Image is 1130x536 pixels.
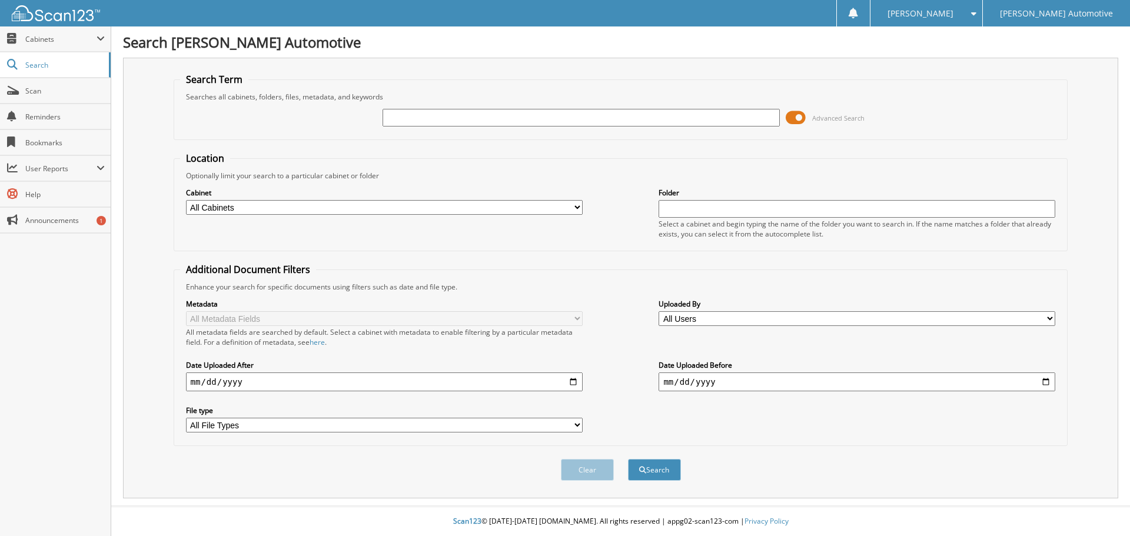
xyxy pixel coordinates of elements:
legend: Search Term [180,73,248,86]
label: Folder [659,188,1055,198]
label: Metadata [186,299,583,309]
div: All metadata fields are searched by default. Select a cabinet with metadata to enable filtering b... [186,327,583,347]
iframe: Chat Widget [1071,480,1130,536]
span: Reminders [25,112,105,122]
input: start [186,372,583,391]
span: [PERSON_NAME] [888,10,953,17]
span: Bookmarks [25,138,105,148]
span: Cabinets [25,34,97,44]
span: [PERSON_NAME] Automotive [1000,10,1113,17]
span: User Reports [25,164,97,174]
span: Search [25,60,103,70]
label: Date Uploaded After [186,360,583,370]
label: Date Uploaded Before [659,360,1055,370]
button: Search [628,459,681,481]
div: Searches all cabinets, folders, files, metadata, and keywords [180,92,1062,102]
span: Announcements [25,215,105,225]
h1: Search [PERSON_NAME] Automotive [123,32,1118,52]
a: here [310,337,325,347]
label: File type [186,405,583,415]
span: Scan123 [453,516,481,526]
div: Select a cabinet and begin typing the name of the folder you want to search in. If the name match... [659,219,1055,239]
button: Clear [561,459,614,481]
div: Optionally limit your search to a particular cabinet or folder [180,171,1062,181]
div: 1 [97,216,106,225]
span: Scan [25,86,105,96]
img: scan123-logo-white.svg [12,5,100,21]
span: Help [25,189,105,199]
input: end [659,372,1055,391]
div: Enhance your search for specific documents using filters such as date and file type. [180,282,1062,292]
a: Privacy Policy [745,516,789,526]
div: © [DATE]-[DATE] [DOMAIN_NAME]. All rights reserved | appg02-scan123-com | [111,507,1130,536]
label: Cabinet [186,188,583,198]
legend: Additional Document Filters [180,263,316,276]
legend: Location [180,152,230,165]
span: Advanced Search [812,114,865,122]
label: Uploaded By [659,299,1055,309]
